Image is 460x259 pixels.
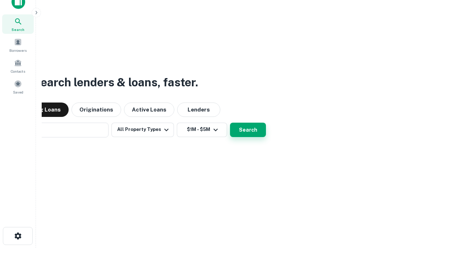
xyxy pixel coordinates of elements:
[230,123,266,137] button: Search
[124,103,174,117] button: Active Loans
[11,27,24,32] span: Search
[177,123,227,137] button: $1M - $5M
[2,35,34,55] a: Borrowers
[9,47,27,53] span: Borrowers
[13,89,23,95] span: Saved
[72,103,121,117] button: Originations
[33,74,198,91] h3: Search lenders & loans, faster.
[2,77,34,96] a: Saved
[111,123,174,137] button: All Property Types
[11,68,25,74] span: Contacts
[2,14,34,34] a: Search
[177,103,220,117] button: Lenders
[424,201,460,236] iframe: Chat Widget
[2,56,34,76] a: Contacts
